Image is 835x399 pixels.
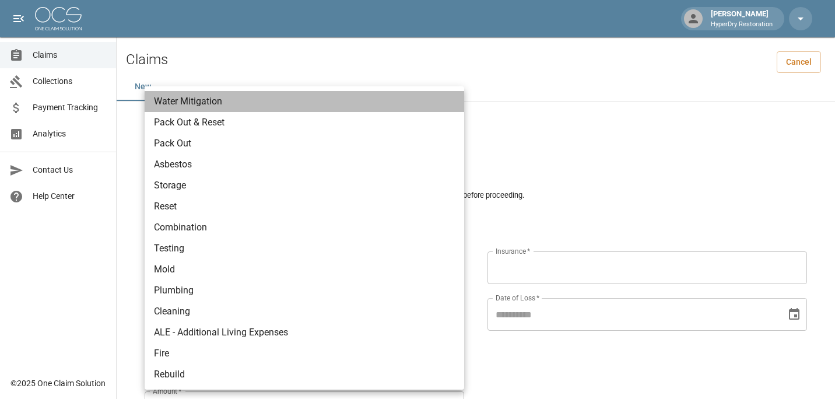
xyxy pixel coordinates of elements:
[145,196,464,217] li: Reset
[145,238,464,259] li: Testing
[145,259,464,280] li: Mold
[145,133,464,154] li: Pack Out
[145,91,464,112] li: Water Mitigation
[145,280,464,301] li: Plumbing
[145,175,464,196] li: Storage
[145,154,464,175] li: Asbestos
[145,322,464,343] li: ALE - Additional Living Expenses
[145,217,464,238] li: Combination
[145,301,464,322] li: Cleaning
[145,343,464,364] li: Fire
[145,364,464,385] li: Rebuild
[145,112,464,133] li: Pack Out & Reset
